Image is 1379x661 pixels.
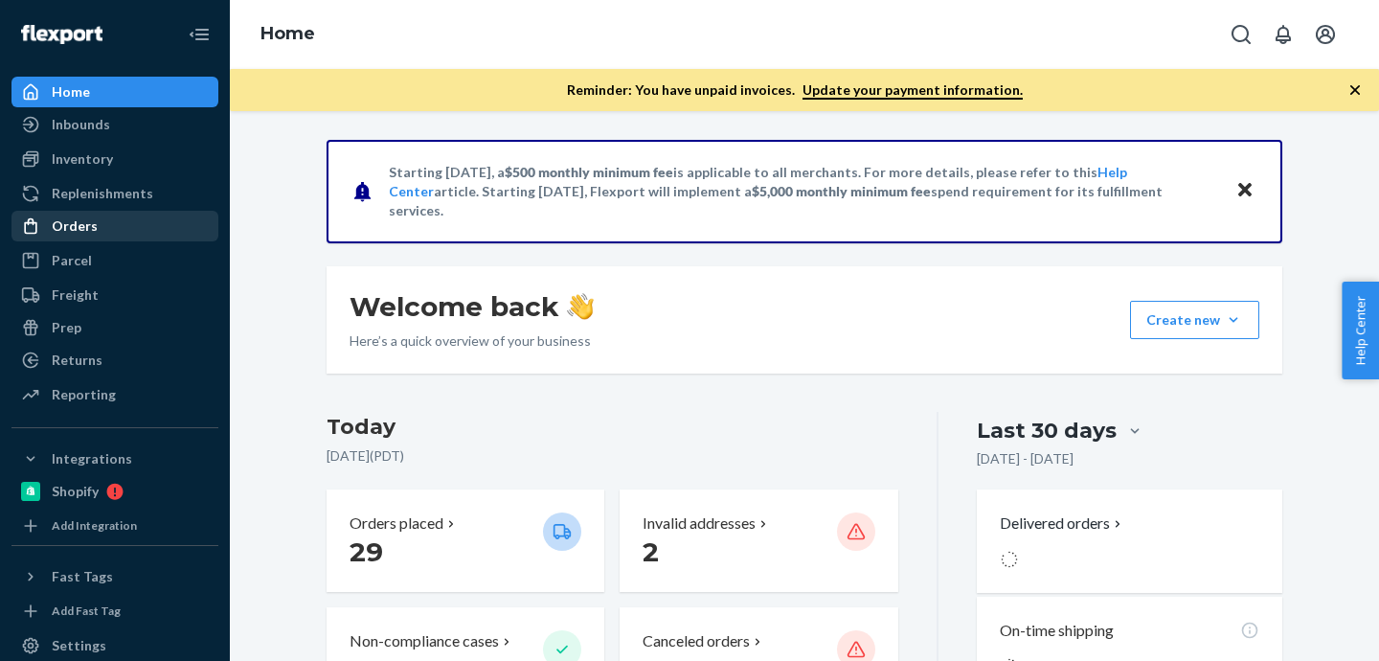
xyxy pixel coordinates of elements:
p: Orders placed [350,513,443,535]
p: Here’s a quick overview of your business [350,331,594,351]
a: Home [260,23,315,44]
ol: breadcrumbs [245,7,330,62]
span: $500 monthly minimum fee [505,164,673,180]
div: Reporting [52,385,116,404]
button: Create new [1130,301,1259,339]
div: Inventory [52,149,113,169]
span: 29 [350,536,383,568]
p: Canceled orders [643,630,750,652]
button: Integrations [11,444,218,474]
a: Shopify [11,476,218,507]
div: Add Fast Tag [52,603,121,619]
a: Inventory [11,144,218,174]
button: Help Center [1342,282,1379,379]
button: Orders placed 29 [327,490,604,592]
div: Parcel [52,251,92,270]
a: Add Fast Tag [11,600,218,623]
button: Close [1232,177,1257,205]
button: Invalid addresses 2 [620,490,897,592]
a: Prep [11,312,218,343]
h1: Welcome back [350,289,594,324]
div: Returns [52,351,102,370]
a: Replenishments [11,178,218,209]
button: Open account menu [1306,15,1345,54]
div: Home [52,82,90,102]
div: Add Integration [52,517,137,534]
a: Orders [11,211,218,241]
p: On-time shipping [1000,620,1114,642]
div: Inbounds [52,115,110,134]
div: Shopify [52,482,99,501]
h3: Today [327,412,898,443]
button: Close Navigation [180,15,218,54]
button: Open notifications [1264,15,1302,54]
p: [DATE] ( PDT ) [327,446,898,466]
div: Freight [52,285,99,305]
a: Reporting [11,379,218,410]
img: hand-wave emoji [567,293,594,320]
a: Update your payment information. [803,81,1023,100]
span: Support [40,13,109,31]
div: Integrations [52,449,132,468]
a: Freight [11,280,218,310]
img: Flexport logo [21,25,102,44]
span: $5,000 monthly minimum fee [752,183,931,199]
p: [DATE] - [DATE] [977,449,1074,468]
span: 2 [643,536,659,568]
div: Prep [52,318,81,337]
div: Orders [52,217,98,236]
button: Fast Tags [11,561,218,592]
a: Home [11,77,218,107]
div: Last 30 days [977,416,1117,445]
button: Open Search Box [1222,15,1260,54]
button: Delivered orders [1000,513,1125,535]
p: Invalid addresses [643,513,756,535]
a: Parcel [11,245,218,276]
a: Settings [11,630,218,661]
a: Returns [11,345,218,376]
a: Inbounds [11,109,218,140]
div: Replenishments [52,184,153,203]
div: Fast Tags [52,567,113,586]
a: Add Integration [11,514,218,537]
p: Starting [DATE], a is applicable to all merchants. For more details, please refer to this article... [389,163,1217,220]
p: Non-compliance cases [350,630,499,652]
div: Settings [52,636,106,655]
p: Reminder: You have unpaid invoices. [567,80,1023,100]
